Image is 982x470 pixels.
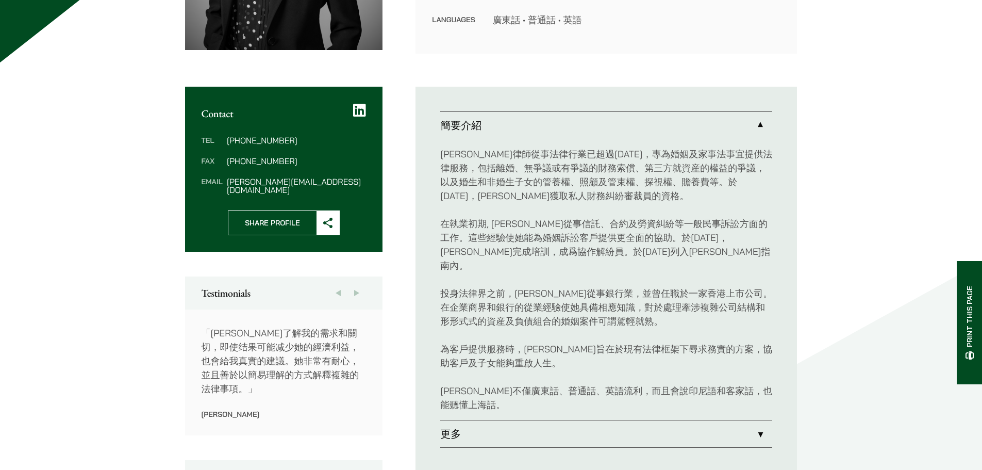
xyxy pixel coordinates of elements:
h2: Testimonials [202,287,367,299]
button: Previous [329,277,347,310]
a: LinkedIn [353,103,366,118]
dd: [PHONE_NUMBER] [227,157,366,165]
h2: Contact [202,107,367,120]
p: 投身法律界之前，[PERSON_NAME]從事銀行業，並曾任職於一家香港上市公司。在企業商界和銀行的從業經驗使她具備相應知識，對於處理牽涉複雜公司結構和形形式式的資産及負債組合的婚姻案件可謂駕輕就熟。 [440,286,772,328]
a: 簡要介紹 [440,112,772,139]
dt: Tel [202,136,223,157]
button: Next [347,277,366,310]
p: [PERSON_NAME] [202,410,367,419]
p: [PERSON_NAME]不僅廣東話、普通話、英語流利，而且會說印尼語和客家話，也能聽懂上海話。 [440,384,772,412]
a: 更多 [440,420,772,447]
dd: 廣東話 • 普通話 • 英語 [492,13,780,27]
p: 在執業初期, [PERSON_NAME]從事信託、合約及勞資糾紛等一般民事訴訟方面的工作。這些經驗使她能為婚姻訴訟客戶提供更全面的協助。於[DATE]，[PERSON_NAME]完成培訓，成爲協... [440,217,772,272]
p: 「[PERSON_NAME]了解我的需求和關切，即使结果可能减少她的經濟利益，也會給我真實的建議。她非常有耐心，並且善於以簡易理解的方式解釋複雜的法律事項。」 [202,326,367,396]
dt: Fax [202,157,223,177]
dd: [PHONE_NUMBER] [227,136,366,144]
span: Share Profile [228,211,317,235]
dt: Languages [432,13,476,27]
dt: Email [202,177,223,194]
div: 簡要介紹 [440,139,772,420]
dd: [PERSON_NAME][EMAIL_ADDRESS][DOMAIN_NAME] [227,177,366,194]
p: [PERSON_NAME]律師從事法律行業已超過[DATE]，專為婚姻及家事法事宜提供法律服務，包括離婚、無爭議或有爭議的財務索償、第三方就資産的權益的爭議，以及婚生和非婚生子女的管養權、照顧及... [440,147,772,203]
button: Share Profile [228,210,340,235]
p: 為客戶提供服務時，[PERSON_NAME]旨在於現有法律框架下尋求務實的方案，協助客戶及子女能夠重啟人生。 [440,342,772,370]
